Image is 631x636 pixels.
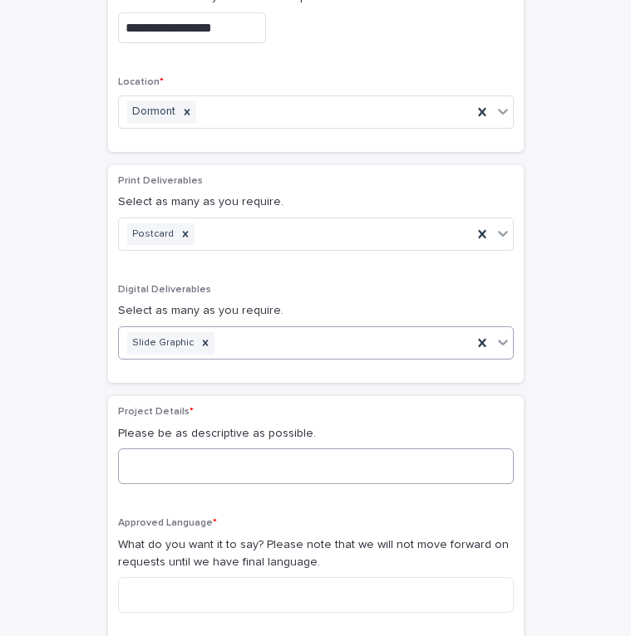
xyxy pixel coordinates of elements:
span: Print Deliverables [118,176,203,186]
span: Approved Language [118,518,217,528]
div: Postcard [127,223,176,246]
span: Location [118,77,164,87]
p: Select as many as you require. [118,302,514,320]
div: Dormont [127,100,178,123]
p: Select as many as you require. [118,193,514,211]
div: Slide Graphic [127,332,196,355]
p: What do you want it to say? Please note that we will not move forward on requests until we have f... [118,536,514,571]
p: Please be as descriptive as possible. [118,425,514,443]
span: Project Details [118,407,194,417]
span: Digital Deliverables [118,285,211,295]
